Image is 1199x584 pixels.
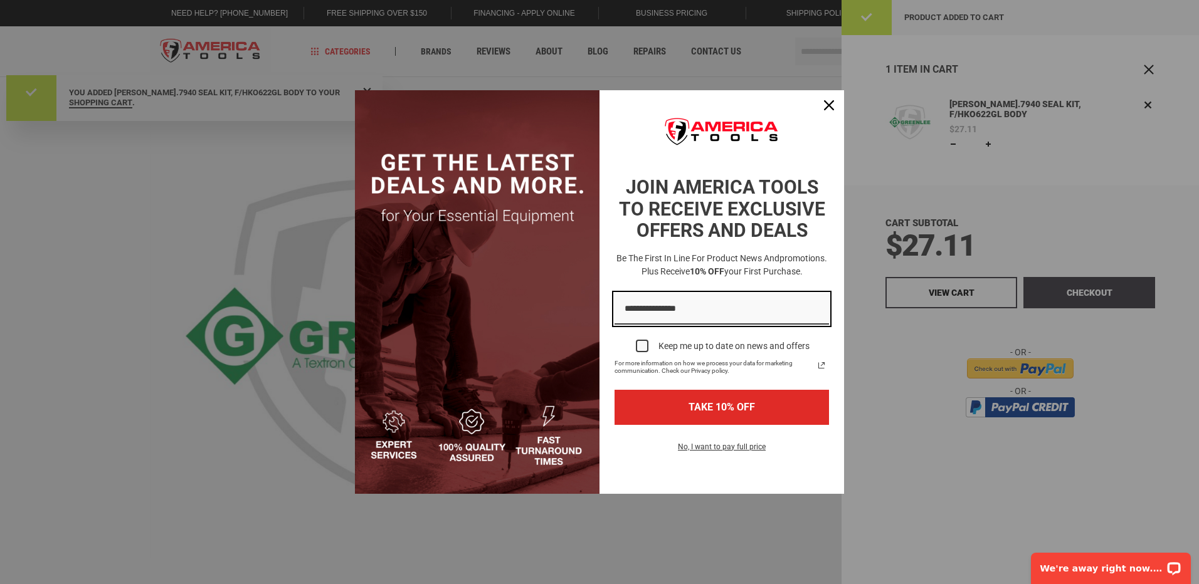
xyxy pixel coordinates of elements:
[615,293,829,325] input: Email field
[668,440,776,461] button: No, I want to pay full price
[814,90,844,120] button: Close
[642,253,828,276] span: promotions. Plus receive your first purchase.
[690,266,724,276] strong: 10% OFF
[615,360,814,375] span: For more information on how we process your data for marketing communication. Check our Privacy p...
[814,358,829,373] svg: link icon
[658,341,810,352] div: Keep me up to date on news and offers
[1023,545,1199,584] iframe: LiveChat chat widget
[814,358,829,373] a: Read our Privacy Policy
[619,176,825,241] strong: JOIN AMERICA TOOLS TO RECEIVE EXCLUSIVE OFFERS AND DEALS
[824,100,834,110] svg: close icon
[612,252,832,278] h3: Be the first in line for product news and
[615,390,829,424] button: TAKE 10% OFF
